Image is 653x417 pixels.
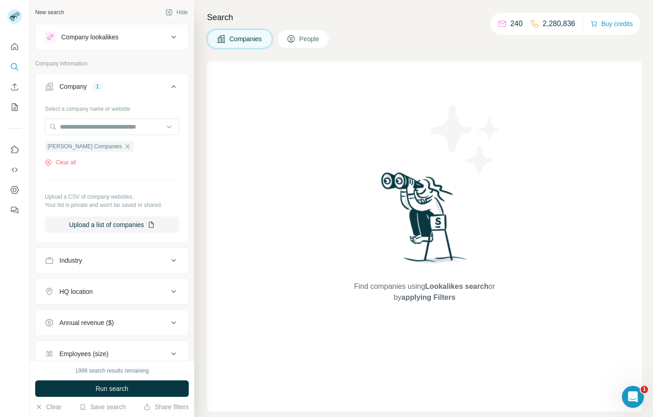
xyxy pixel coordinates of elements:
div: HQ location [59,287,93,296]
p: Company information [35,60,189,68]
p: 240 [510,18,523,29]
div: 1998 search results remaining [75,367,149,375]
button: My lists [7,99,22,115]
p: 2,280,836 [543,18,575,29]
button: Share filters [143,402,189,412]
button: Quick start [7,38,22,55]
button: Enrich CSV [7,79,22,95]
span: Companies [229,34,263,43]
button: Clear all [45,158,76,167]
img: Surfe Illustration - Stars [425,98,507,180]
img: Surfe Illustration - Woman searching with binoculars [377,170,472,272]
div: Company lookalikes [61,32,118,42]
button: Company1 [36,76,188,101]
span: Run search [96,384,128,393]
div: Employees (size) [59,349,108,358]
button: Industry [36,249,188,271]
button: Feedback [7,202,22,218]
button: Upload a list of companies [45,217,179,233]
button: HQ location [36,281,188,303]
h4: Search [207,11,642,24]
div: Company [59,82,87,91]
button: Dashboard [7,182,22,198]
button: Buy credits [590,17,633,30]
p: Your list is private and won't be saved or shared. [45,201,179,209]
button: Use Surfe API [7,162,22,178]
button: Search [7,59,22,75]
button: Use Surfe on LinkedIn [7,141,22,158]
button: Hide [159,5,194,19]
span: Find companies using or by [351,281,498,303]
p: Upload a CSV of company websites. [45,193,179,201]
button: Run search [35,380,189,397]
button: Annual revenue ($) [36,312,188,334]
div: Annual revenue ($) [59,318,114,327]
div: Select a company name or website [45,101,179,113]
span: 1 [641,386,648,393]
iframe: Intercom live chat [622,386,644,408]
button: Clear [35,402,61,412]
button: Company lookalikes [36,26,188,48]
div: 1 [92,82,103,91]
button: Employees (size) [36,343,188,365]
span: [PERSON_NAME] Companies [48,142,122,151]
span: Lookalikes search [425,282,488,290]
div: Industry [59,256,82,265]
div: New search [35,8,64,16]
span: applying Filters [401,293,455,301]
button: Save search [79,402,126,412]
span: People [299,34,320,43]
